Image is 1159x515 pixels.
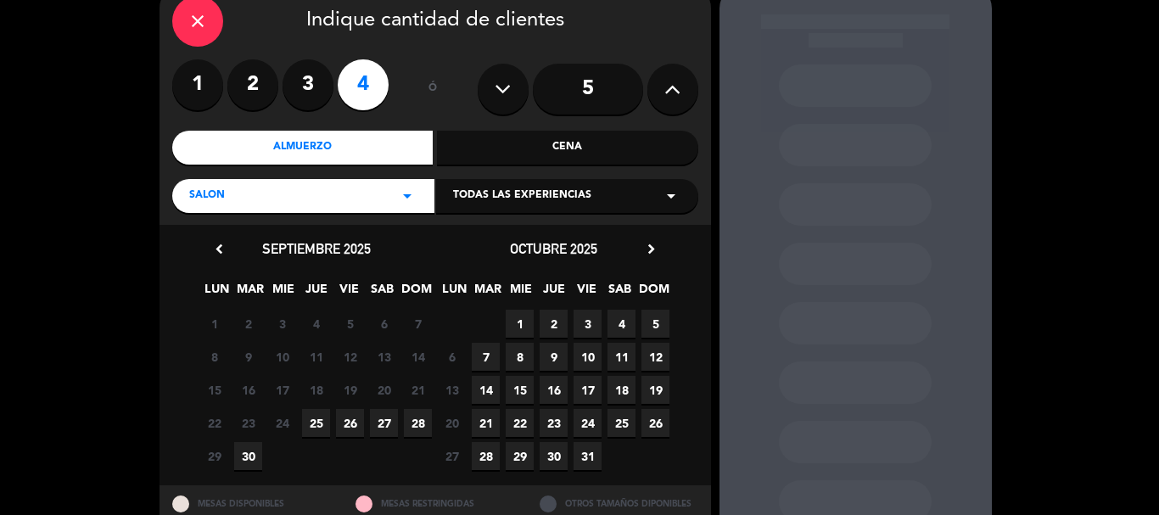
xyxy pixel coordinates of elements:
[641,310,669,338] span: 5
[302,279,330,307] span: JUE
[302,310,330,338] span: 4
[472,343,500,371] span: 7
[227,59,278,110] label: 2
[335,279,363,307] span: VIE
[510,240,597,257] span: octubre 2025
[268,376,296,404] span: 17
[472,442,500,470] span: 28
[268,310,296,338] span: 3
[404,376,432,404] span: 21
[370,409,398,437] span: 27
[200,442,228,470] span: 29
[200,310,228,338] span: 1
[200,343,228,371] span: 8
[188,11,208,31] i: close
[540,376,568,404] span: 16
[661,186,681,206] i: arrow_drop_down
[268,409,296,437] span: 24
[370,376,398,404] span: 20
[540,442,568,470] span: 30
[438,409,466,437] span: 20
[506,343,534,371] span: 8
[507,279,535,307] span: MIE
[641,343,669,371] span: 12
[269,279,297,307] span: MIE
[302,343,330,371] span: 11
[574,343,602,371] span: 10
[639,279,667,307] span: DOM
[574,409,602,437] span: 24
[262,240,371,257] span: septiembre 2025
[172,59,223,110] label: 1
[606,279,634,307] span: SAB
[642,240,660,258] i: chevron_right
[203,279,231,307] span: LUN
[368,279,396,307] span: SAB
[370,310,398,338] span: 6
[437,131,698,165] div: Cena
[506,376,534,404] span: 15
[336,376,364,404] span: 19
[540,279,568,307] span: JUE
[336,409,364,437] span: 26
[406,59,461,119] div: ó
[438,343,466,371] span: 6
[404,343,432,371] span: 14
[210,240,228,258] i: chevron_left
[607,310,635,338] span: 4
[574,442,602,470] span: 31
[200,376,228,404] span: 15
[540,310,568,338] span: 2
[607,409,635,437] span: 25
[472,376,500,404] span: 14
[234,343,262,371] span: 9
[641,409,669,437] span: 26
[574,376,602,404] span: 17
[540,343,568,371] span: 9
[404,310,432,338] span: 7
[302,409,330,437] span: 25
[506,409,534,437] span: 22
[607,376,635,404] span: 18
[438,442,466,470] span: 27
[540,409,568,437] span: 23
[453,188,591,204] span: Todas las experiencias
[574,310,602,338] span: 3
[234,376,262,404] span: 16
[401,279,429,307] span: DOM
[234,442,262,470] span: 30
[641,376,669,404] span: 19
[200,409,228,437] span: 22
[172,131,434,165] div: Almuerzo
[234,310,262,338] span: 2
[189,188,225,204] span: SALON
[234,409,262,437] span: 23
[472,409,500,437] span: 21
[336,310,364,338] span: 5
[473,279,501,307] span: MAR
[440,279,468,307] span: LUN
[302,376,330,404] span: 18
[438,376,466,404] span: 13
[506,442,534,470] span: 29
[506,310,534,338] span: 1
[404,409,432,437] span: 28
[283,59,333,110] label: 3
[268,343,296,371] span: 10
[236,279,264,307] span: MAR
[397,186,417,206] i: arrow_drop_down
[370,343,398,371] span: 13
[607,343,635,371] span: 11
[338,59,389,110] label: 4
[336,343,364,371] span: 12
[573,279,601,307] span: VIE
